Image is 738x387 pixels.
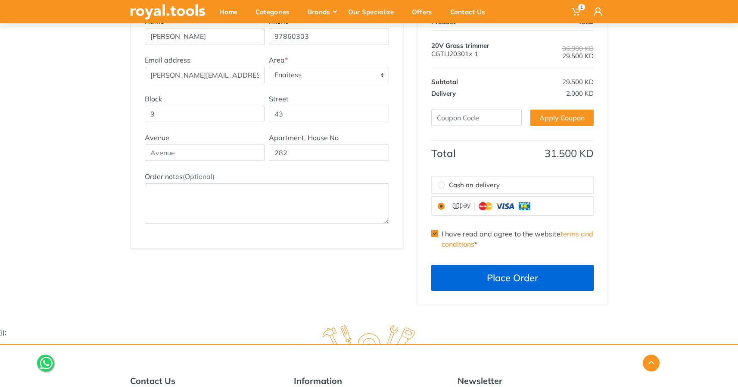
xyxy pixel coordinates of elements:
[130,4,206,19] img: royal.tools Logo
[145,132,169,143] label: Avenue
[145,94,162,104] label: Block
[269,67,389,83] span: Fnaitess
[530,69,594,88] td: 29.500 KD
[431,30,530,69] td: CGTLI20301× 1
[530,45,594,52] div: 36.000 KD
[145,67,265,83] input: Email address
[145,55,190,65] label: Email address
[269,145,389,161] input: House
[249,3,302,21] div: Categories
[449,200,535,212] img: upay.png
[145,28,265,44] input: Name
[566,89,594,98] span: 2.000 KD
[269,132,339,143] label: Apartment, House No
[302,3,342,21] div: Brands
[294,376,445,386] h5: Information
[145,145,265,161] input: Avenue
[431,265,594,291] button: Place Order
[442,229,594,249] label: I have read and agree to the website *
[406,3,444,21] div: Offers
[458,376,608,386] h5: Newsletter
[530,45,594,60] div: 29.500 KD
[578,4,585,10] span: 1
[269,55,288,65] label: Area
[130,376,281,386] h5: Contact Us
[269,28,389,44] input: Phone
[269,94,289,104] label: Street
[431,140,530,159] th: Total
[444,3,497,21] div: Contact Us
[431,88,530,99] th: Delivery
[145,106,265,122] input: Block
[431,69,530,88] th: Subtotal
[545,147,594,160] span: 31.500 KD
[145,171,215,182] label: Order notes
[530,110,594,126] a: Apply Coupon
[449,180,500,190] span: Cash on delivery
[342,3,406,21] div: Our Specialize
[431,110,522,126] input: Coupon Code
[183,172,215,181] span: (Optional)
[269,106,389,122] input: Street
[307,325,431,349] img: royal.tools Logo
[213,3,249,21] div: Home
[431,41,489,50] span: 20V Grass trimmer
